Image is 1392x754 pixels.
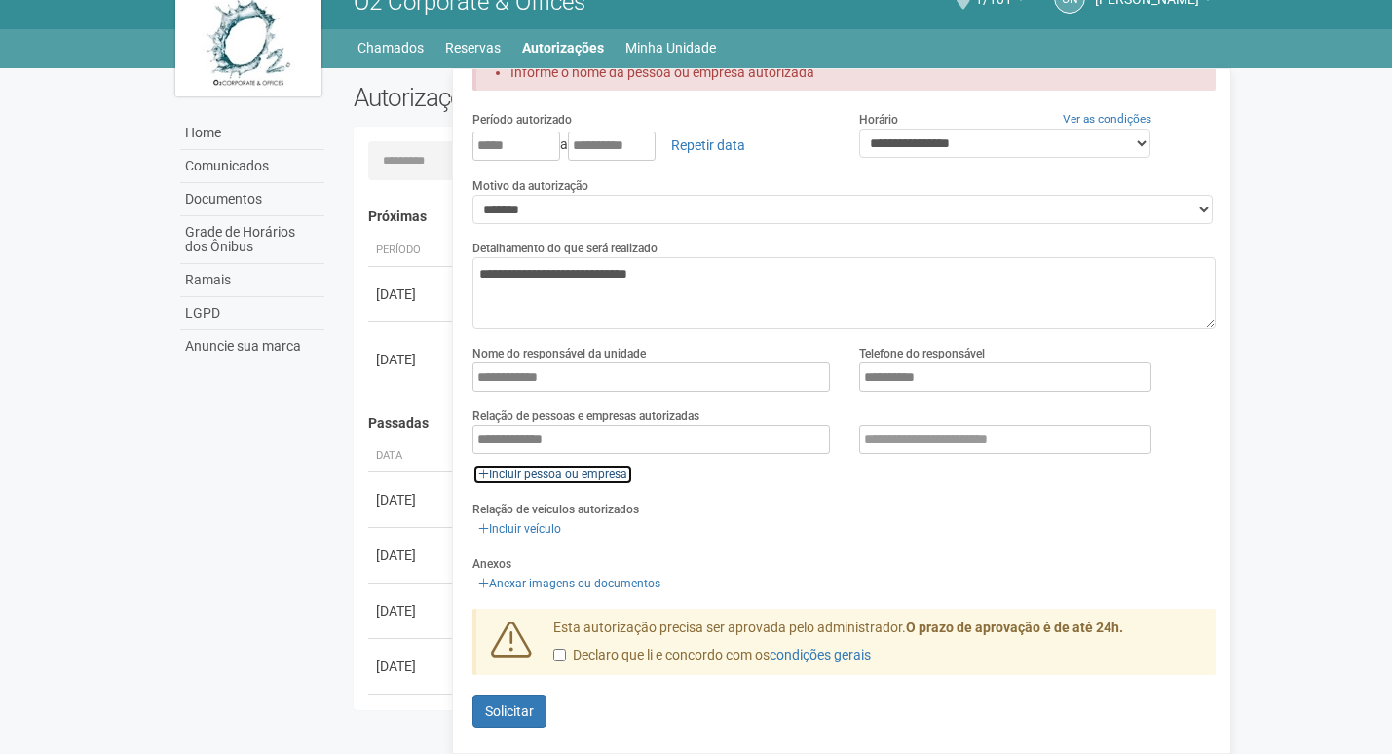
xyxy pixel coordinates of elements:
[376,284,448,304] div: [DATE]
[472,240,658,257] label: Detalhamento do que será realizado
[472,129,830,162] div: a
[472,345,646,362] label: Nome do responsável da unidade
[472,464,633,485] a: Incluir pessoa ou empresa
[472,695,546,728] button: Solicitar
[859,345,985,362] label: Telefone do responsável
[472,177,588,195] label: Motivo da autorização
[180,117,324,150] a: Home
[472,111,572,129] label: Período autorizado
[180,297,324,330] a: LGPD
[906,620,1123,635] strong: O prazo de aprovação é de até 24h.
[368,440,456,472] th: Data
[180,264,324,297] a: Ramais
[658,129,758,162] a: Repetir data
[472,518,567,540] a: Incluir veículo
[472,407,699,425] label: Relação de pessoas e empresas autorizadas
[357,34,424,61] a: Chamados
[180,183,324,216] a: Documentos
[376,601,448,621] div: [DATE]
[368,235,456,267] th: Período
[539,619,1217,675] div: Esta autorização precisa ser aprovada pelo administrador.
[445,34,501,61] a: Reservas
[553,646,871,665] label: Declaro que li e concordo com os
[180,216,324,264] a: Grade de Horários dos Ônibus
[770,647,871,662] a: condições gerais
[180,150,324,183] a: Comunicados
[1063,112,1151,126] a: Ver as condições
[368,209,1203,224] h4: Próximas
[376,657,448,676] div: [DATE]
[522,34,604,61] a: Autorizações
[472,573,666,594] a: Anexar imagens ou documentos
[472,501,639,518] label: Relação de veículos autorizados
[553,649,566,661] input: Declaro que li e concordo com oscondições gerais
[376,546,448,565] div: [DATE]
[368,416,1203,431] h4: Passadas
[180,330,324,362] a: Anuncie sua marca
[354,83,771,112] h2: Autorizações
[625,34,716,61] a: Minha Unidade
[376,490,448,509] div: [DATE]
[376,350,448,369] div: [DATE]
[510,63,1182,81] li: Informe o nome da pessoa ou empresa autorizada
[485,703,534,719] span: Solicitar
[859,111,898,129] label: Horário
[472,555,511,573] label: Anexos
